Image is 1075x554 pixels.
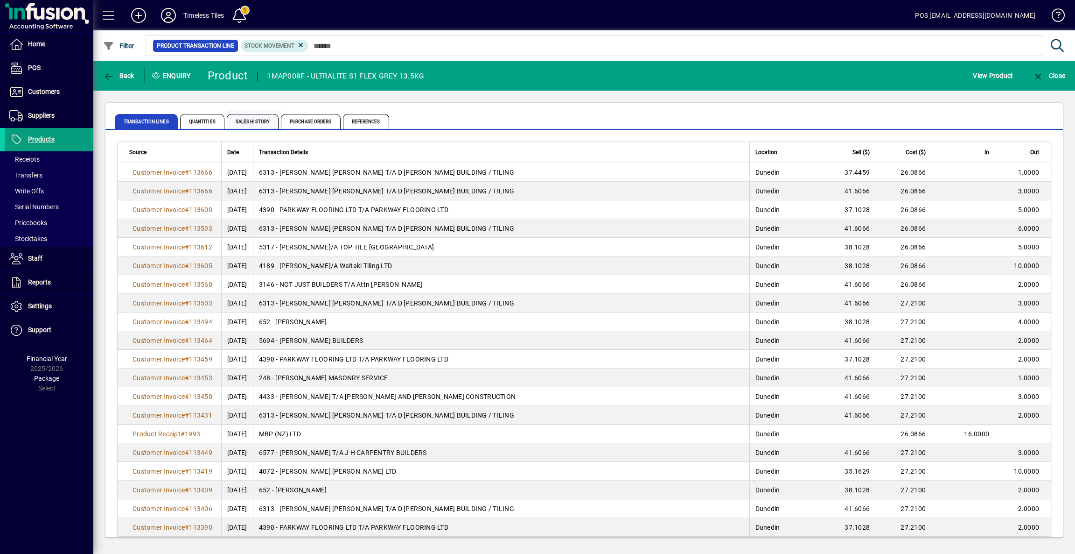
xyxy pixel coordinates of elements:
span: Close [1033,72,1065,79]
span: # [185,262,189,270]
span: 2.0000 [1018,337,1040,344]
span: 113449 [189,449,212,456]
td: [DATE] [221,462,253,481]
a: Pricebooks [5,215,93,231]
span: 113453 [189,374,212,382]
td: 4390 - PARKWAY FLOORING LTD T/A PARKWAY FLOORING LTD [253,518,749,537]
span: Dunedin [755,169,780,176]
td: [DATE] [221,294,253,313]
span: References [343,114,389,129]
span: 1.0000 [1018,169,1040,176]
button: Back [101,67,137,84]
td: 652 - [PERSON_NAME] [253,481,749,499]
td: [DATE] [221,275,253,294]
span: Stocktakes [9,235,47,242]
td: 248 - [PERSON_NAME] MASONRY SERVICE [253,369,749,387]
span: 2.0000 [1018,486,1040,494]
td: 37.1028 [827,200,883,219]
td: 26.0866 [883,275,939,294]
a: Customer Invoice#113450 [129,391,216,402]
a: Customer Invoice#113464 [129,335,216,346]
td: 5317 - [PERSON_NAME]/A TOP TILE [GEOGRAPHIC_DATA] [253,238,749,256]
span: Financial Year [27,355,67,362]
td: 6577 - [PERSON_NAME] T/A J H CARPENTRY BUILDERS [253,443,749,462]
td: [DATE] [221,369,253,387]
span: # [185,225,189,232]
td: [DATE] [221,350,253,369]
span: 113390 [189,524,212,531]
td: 4072 - [PERSON_NAME] [PERSON_NAME] LTD [253,462,749,481]
span: Customer Invoice [133,243,185,251]
span: # [185,393,189,400]
span: Support [28,326,51,334]
span: Settings [28,302,52,310]
td: 37.1028 [827,518,883,537]
span: # [181,430,185,438]
td: [DATE] [221,163,253,182]
span: 113593 [189,225,212,232]
span: Dunedin [755,449,780,456]
span: Customer Invoice [133,299,185,307]
span: Serial Numbers [9,203,59,211]
td: 27.2100 [883,350,939,369]
td: [DATE] [221,313,253,331]
a: Stocktakes [5,231,93,247]
span: Back [103,72,134,79]
a: Customer Invoice#113503 [129,298,216,308]
span: Products [28,135,55,143]
span: # [185,505,189,512]
td: 37.1028 [827,350,883,369]
button: Profile [154,7,183,24]
span: Customer Invoice [133,281,185,288]
td: [DATE] [221,443,253,462]
a: Settings [5,295,93,318]
td: 38.1028 [827,256,883,275]
td: [DATE] [221,219,253,238]
span: Location [755,147,777,157]
span: # [185,243,189,251]
td: 6313 - [PERSON_NAME] [PERSON_NAME] T/A D [PERSON_NAME] BUILDING / TILING [253,163,749,182]
td: 41.6066 [827,406,883,425]
span: Dunedin [755,262,780,270]
span: Receipts [9,156,40,163]
span: 5.0000 [1018,206,1040,213]
td: 41.6066 [827,182,883,200]
span: Customer Invoice [133,206,185,213]
td: 27.2100 [883,499,939,518]
div: Cost ($) [889,147,934,157]
span: 10.0000 [1014,262,1039,270]
td: 6313 - [PERSON_NAME] [PERSON_NAME] T/A D [PERSON_NAME] BUILDING / TILING [253,294,749,313]
span: Source [129,147,147,157]
td: 26.0866 [883,200,939,219]
td: 41.6066 [827,294,883,313]
td: [DATE] [221,406,253,425]
a: Serial Numbers [5,199,93,215]
span: Cost ($) [906,147,926,157]
td: 26.0866 [883,425,939,443]
span: 2.0000 [1018,355,1040,363]
span: Customer Invoice [133,337,185,344]
td: 27.2100 [883,369,939,387]
span: Dunedin [755,468,780,475]
span: # [185,374,189,382]
td: 652 - [PERSON_NAME] [253,313,749,331]
span: Pricebooks [9,219,47,227]
span: 113612 [189,243,212,251]
button: View Product [970,67,1015,84]
span: 1.0000 [1018,374,1040,382]
span: In [984,147,989,157]
td: 41.6066 [827,443,883,462]
span: 2.0000 [1018,524,1040,531]
span: Product Transaction Line [157,41,234,50]
div: Enquiry [145,68,201,83]
a: Customer Invoice#113612 [129,242,216,252]
a: Customer Invoice#113459 [129,354,216,364]
a: Customer Invoice#113666 [129,167,216,178]
td: [DATE] [221,182,253,200]
span: Reports [28,278,51,286]
span: POS [28,64,41,71]
a: Customer Invoice#113419 [129,466,216,476]
span: Transfers [9,171,42,179]
a: Support [5,319,93,342]
td: [DATE] [221,331,253,350]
